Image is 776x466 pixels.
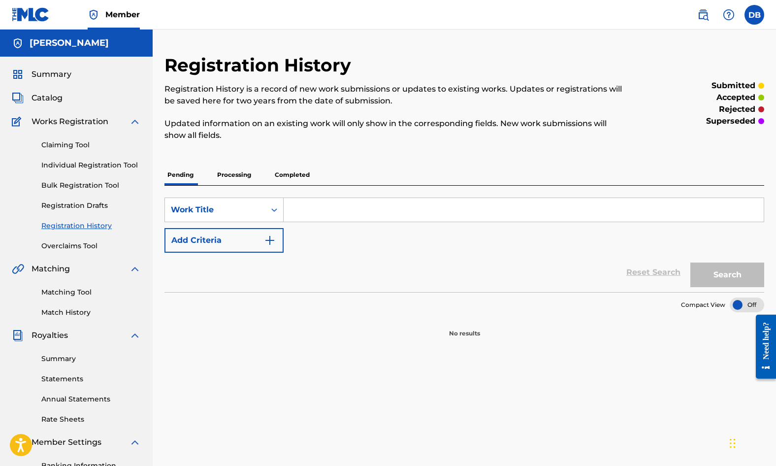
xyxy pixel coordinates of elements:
img: Top Rightsholder [88,9,99,21]
img: Summary [12,68,24,80]
img: 9d2ae6d4665cec9f34b9.svg [264,234,276,246]
span: Member Settings [32,436,101,448]
h5: DANIEL BRYANT [30,37,109,49]
a: CatalogCatalog [12,92,63,104]
span: Matching [32,263,70,275]
img: expand [129,436,141,448]
img: expand [129,116,141,128]
p: Pending [164,165,196,185]
span: Summary [32,68,71,80]
a: Annual Statements [41,394,141,404]
img: expand [129,263,141,275]
div: Work Title [171,204,259,216]
a: Public Search [693,5,713,25]
form: Search Form [164,198,764,292]
p: Updated information on an existing work will only show in the corresponding fields. New work subm... [164,118,626,141]
a: Matching Tool [41,287,141,298]
p: submitted [711,80,755,92]
a: Registration Drafts [41,200,141,211]
a: Individual Registration Tool [41,160,141,170]
iframe: Chat Widget [727,419,776,466]
img: Accounts [12,37,24,49]
p: Processing [214,165,254,185]
a: Bulk Registration Tool [41,180,141,191]
div: Drag [730,429,736,458]
img: Matching [12,263,24,275]
p: rejected [719,103,755,115]
img: Member Settings [12,436,24,448]
a: Match History [41,307,141,318]
a: Statements [41,374,141,384]
img: Works Registration [12,116,25,128]
span: Royalties [32,330,68,341]
span: Compact View [681,300,725,309]
a: Registration History [41,221,141,231]
img: MLC Logo [12,7,50,22]
button: Add Criteria [164,228,284,253]
img: help [723,9,735,21]
h2: Registration History [164,54,356,76]
p: No results [449,317,480,338]
img: Catalog [12,92,24,104]
span: Member [105,9,140,20]
span: Catalog [32,92,63,104]
a: SummarySummary [12,68,71,80]
a: Overclaims Tool [41,241,141,251]
a: Rate Sheets [41,414,141,425]
a: Claiming Tool [41,140,141,150]
img: Royalties [12,330,24,341]
img: search [697,9,709,21]
div: User Menu [744,5,764,25]
div: Help [719,5,739,25]
p: Registration History is a record of new work submissions or updates to existing works. Updates or... [164,83,626,107]
iframe: Resource Center [748,304,776,390]
p: Completed [272,165,313,185]
a: Summary [41,354,141,364]
img: expand [129,330,141,341]
p: accepted [716,92,755,103]
span: Works Registration [32,116,108,128]
p: superseded [706,115,755,127]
